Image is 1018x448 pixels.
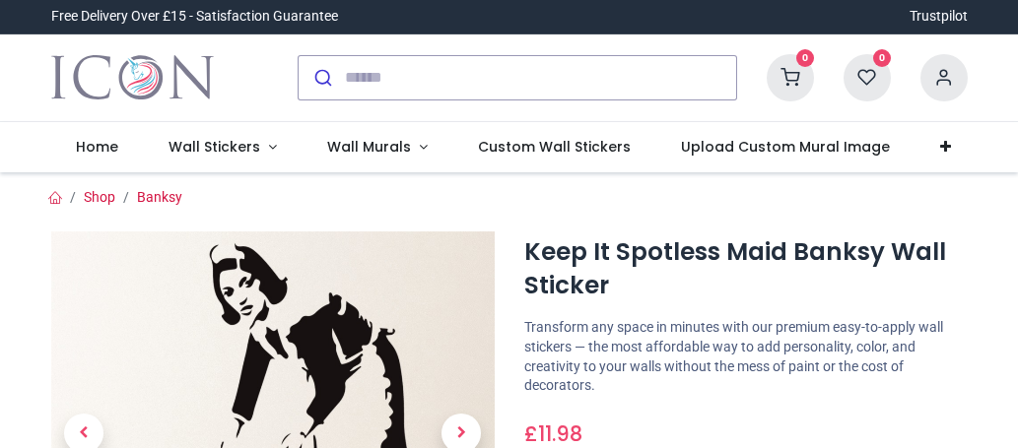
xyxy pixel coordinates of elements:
span: Wall Murals [327,137,411,157]
span: Upload Custom Mural Image [681,137,890,157]
div: Free Delivery Over £15 - Satisfaction Guarantee [51,7,338,27]
sup: 0 [796,49,815,68]
sup: 0 [873,49,892,68]
img: Icon Wall Stickers [51,50,214,105]
p: Transform any space in minutes with our premium easy-to-apply wall stickers — the most affordable... [524,318,968,395]
span: 11.98 [538,419,582,448]
a: 0 [844,68,891,84]
button: Submit [299,56,345,99]
a: Shop [84,189,115,205]
a: Wall Murals [302,122,452,173]
span: Custom Wall Stickers [478,137,631,157]
a: Trustpilot [910,7,968,27]
a: 0 [767,68,814,84]
a: Banksy [137,189,182,205]
span: Wall Stickers [169,137,260,157]
span: Home [76,137,118,157]
h1: Keep It Spotless Maid Banksy Wall Sticker [524,235,968,303]
span: £ [524,419,582,448]
a: Logo of Icon Wall Stickers [51,50,214,105]
a: Wall Stickers [144,122,303,173]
